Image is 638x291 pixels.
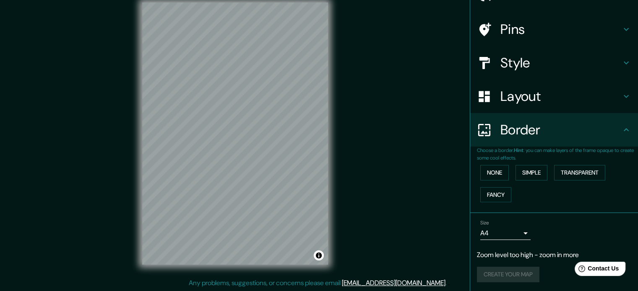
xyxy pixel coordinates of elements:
div: . [448,278,450,288]
div: Pins [470,13,638,46]
a: [EMAIL_ADDRESS][DOMAIN_NAME] [342,278,445,287]
canvas: Map [142,3,328,265]
h4: Pins [500,21,621,38]
button: None [480,165,509,180]
h4: Layout [500,88,621,105]
div: A4 [480,227,531,240]
button: Toggle attribution [314,250,324,260]
iframe: Help widget launcher [563,258,629,282]
div: Border [470,113,638,147]
div: Layout [470,80,638,113]
h4: Border [500,121,621,138]
p: Any problems, suggestions, or concerns please email . [189,278,447,288]
p: Choose a border. : you can make layers of the frame opaque to create some cool effects. [477,147,638,162]
div: . [447,278,448,288]
label: Size [480,219,489,227]
button: Transparent [554,165,605,180]
div: Style [470,46,638,80]
button: Fancy [480,187,511,203]
button: Simple [516,165,547,180]
b: Hint [514,147,523,154]
p: Zoom level too high - zoom in more [477,250,631,260]
h4: Style [500,54,621,71]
